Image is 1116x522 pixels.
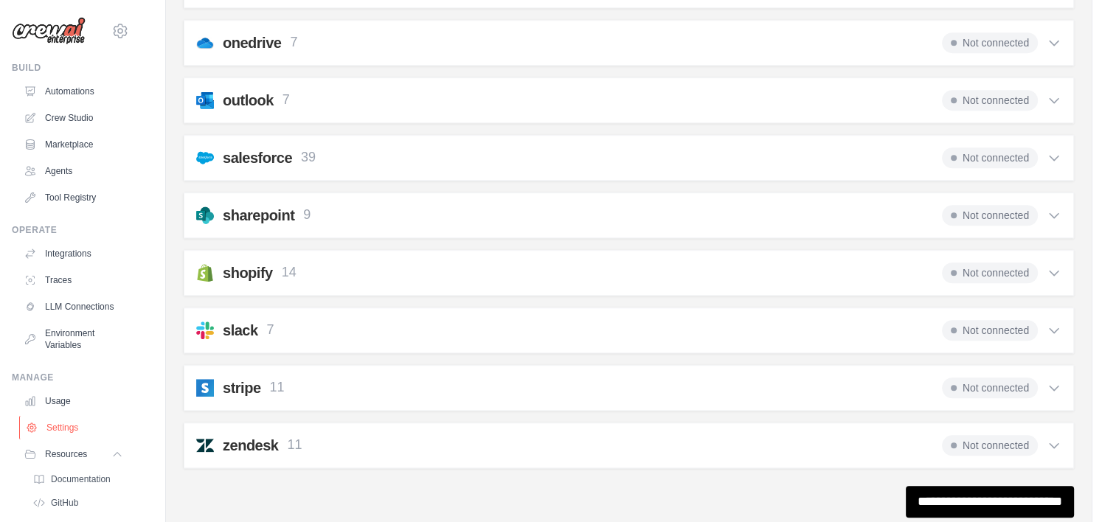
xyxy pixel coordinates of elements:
[223,262,273,283] h2: shopify
[942,262,1038,283] span: Not connected
[303,205,311,225] p: 9
[18,80,129,103] a: Automations
[18,242,129,265] a: Integrations
[27,469,129,490] a: Documentation
[942,90,1038,111] span: Not connected
[290,32,297,52] p: 7
[223,377,260,398] h2: stripe
[283,90,290,110] p: 7
[18,133,129,156] a: Marketplace
[12,372,129,383] div: Manage
[18,159,129,183] a: Agents
[27,493,129,513] a: GitHub
[301,147,316,167] p: 39
[282,262,297,282] p: 14
[196,321,214,339] img: slack.svg
[18,268,129,292] a: Traces
[51,473,111,485] span: Documentation
[223,435,278,456] h2: zendesk
[267,320,274,340] p: 7
[196,206,214,224] img: sharepoint.svg
[18,389,129,413] a: Usage
[942,377,1038,398] span: Not connected
[223,147,292,168] h2: salesforce
[287,435,302,455] p: 11
[223,205,294,226] h2: sharepoint
[196,379,214,397] img: stripe.svg
[223,320,258,341] h2: slack
[223,90,274,111] h2: outlook
[18,186,129,209] a: Tool Registry
[942,32,1038,53] span: Not connected
[18,321,129,357] a: Environment Variables
[942,205,1038,226] span: Not connected
[12,224,129,236] div: Operate
[269,377,284,397] p: 11
[196,436,214,454] img: zendesk.svg
[18,106,129,130] a: Crew Studio
[942,435,1038,456] span: Not connected
[196,34,214,52] img: onedrive.svg
[51,497,78,509] span: GitHub
[223,32,281,53] h2: onedrive
[942,147,1038,168] span: Not connected
[45,448,87,460] span: Resources
[196,264,214,282] img: shopify.svg
[18,295,129,319] a: LLM Connections
[12,62,129,74] div: Build
[196,91,214,109] img: outlook.svg
[12,17,86,45] img: Logo
[196,149,214,167] img: salesforce.svg
[942,320,1038,341] span: Not connected
[19,416,131,439] a: Settings
[18,442,129,466] button: Resources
